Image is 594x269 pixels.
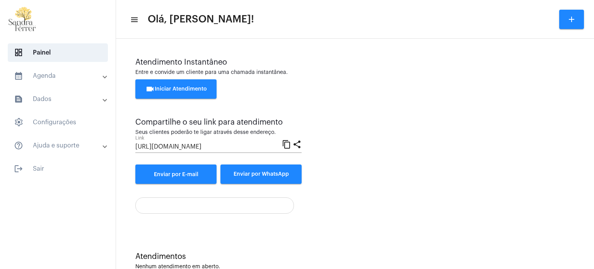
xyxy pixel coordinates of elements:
mat-panel-title: Agenda [14,71,103,81]
mat-icon: sidenav icon [14,164,23,173]
mat-expansion-panel-header: sidenav iconDados [5,90,116,108]
mat-expansion-panel-header: sidenav iconAgenda [5,67,116,85]
mat-icon: videocam [145,84,155,94]
mat-icon: sidenav icon [130,15,138,24]
button: Enviar por WhatsApp [220,164,302,184]
span: sidenav icon [14,48,23,57]
mat-icon: add [567,15,576,24]
span: Olá, [PERSON_NAME]! [148,13,254,26]
span: Painel [8,43,108,62]
mat-panel-title: Ajuda e suporte [14,141,103,150]
span: Enviar por E-mail [154,172,198,177]
button: Iniciar Atendimento [135,79,217,99]
mat-icon: sidenav icon [14,71,23,81]
mat-icon: sidenav icon [14,94,23,104]
span: Iniciar Atendimento [145,86,207,92]
span: sidenav icon [14,118,23,127]
div: Atendimentos [135,252,575,261]
mat-panel-title: Dados [14,94,103,104]
div: Atendimento Instantâneo [135,58,575,67]
span: Sair [8,159,108,178]
div: Compartilhe o seu link para atendimento [135,118,302,127]
span: Enviar por WhatsApp [234,171,289,177]
a: Enviar por E-mail [135,164,217,184]
div: Seus clientes poderão te ligar através desse endereço. [135,130,302,135]
img: 87cae55a-51f6-9edc-6e8c-b06d19cf5cca.png [6,4,39,35]
mat-icon: share [292,139,302,149]
mat-expansion-panel-header: sidenav iconAjuda e suporte [5,136,116,155]
mat-icon: content_copy [282,139,291,149]
span: Configurações [8,113,108,132]
div: Entre e convide um cliente para uma chamada instantânea. [135,70,575,75]
mat-icon: sidenav icon [14,141,23,150]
